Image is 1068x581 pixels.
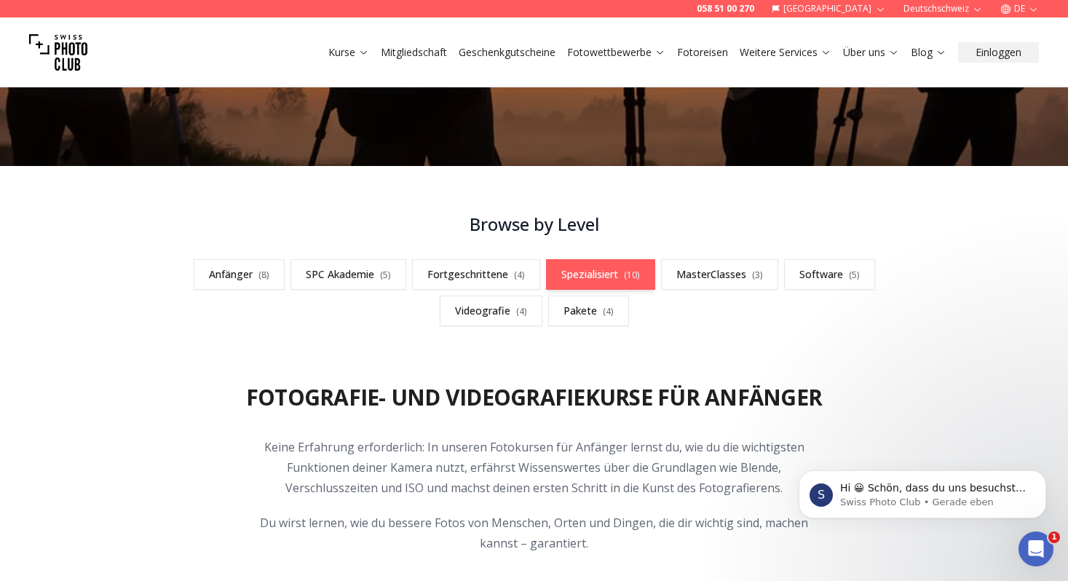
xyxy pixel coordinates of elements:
[514,269,525,281] span: ( 4 )
[1048,531,1060,543] span: 1
[849,269,860,281] span: ( 5 )
[740,45,831,60] a: Weitere Services
[255,513,814,553] p: Du wirst lernen, wie du bessere Fotos von Menschen, Orten und Dingen, die dir wichtig sind, mache...
[453,42,561,63] button: Geschenkgutscheine
[697,3,754,15] a: 058 51 00 270
[561,42,671,63] button: Fotowettbewerbe
[752,269,763,281] span: ( 3 )
[380,269,391,281] span: ( 5 )
[255,437,814,498] p: Keine Erfahrung erforderlich: In unseren Fotokursen für Anfänger lernst du, wie du die wichtigste...
[412,259,540,290] a: Fortgeschrittene(4)
[440,296,542,326] a: Videografie(4)
[546,259,655,290] a: Spezialisiert(10)
[837,42,905,63] button: Über uns
[328,45,369,60] a: Kurse
[911,45,946,60] a: Blog
[323,42,375,63] button: Kurse
[246,384,822,411] h2: Fotografie- und Videografiekurse für Anfänger
[671,42,734,63] button: Fotoreisen
[624,269,640,281] span: ( 10 )
[677,45,728,60] a: Fotoreisen
[29,23,87,82] img: Swiss photo club
[777,440,1068,542] iframe: Intercom notifications Nachricht
[516,305,527,317] span: ( 4 )
[290,259,406,290] a: SPC Akademie(5)
[258,269,269,281] span: ( 8 )
[1018,531,1053,566] iframe: Intercom live chat
[843,45,899,60] a: Über uns
[459,45,555,60] a: Geschenkgutscheine
[173,213,895,236] h3: Browse by Level
[603,305,614,317] span: ( 4 )
[381,45,447,60] a: Mitgliedschaft
[194,259,285,290] a: Anfänger(8)
[548,296,629,326] a: Pakete(4)
[958,42,1039,63] button: Einloggen
[784,259,875,290] a: Software(5)
[734,42,837,63] button: Weitere Services
[375,42,453,63] button: Mitgliedschaft
[567,45,665,60] a: Fotowettbewerbe
[661,259,778,290] a: MasterClasses(3)
[905,42,952,63] button: Blog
